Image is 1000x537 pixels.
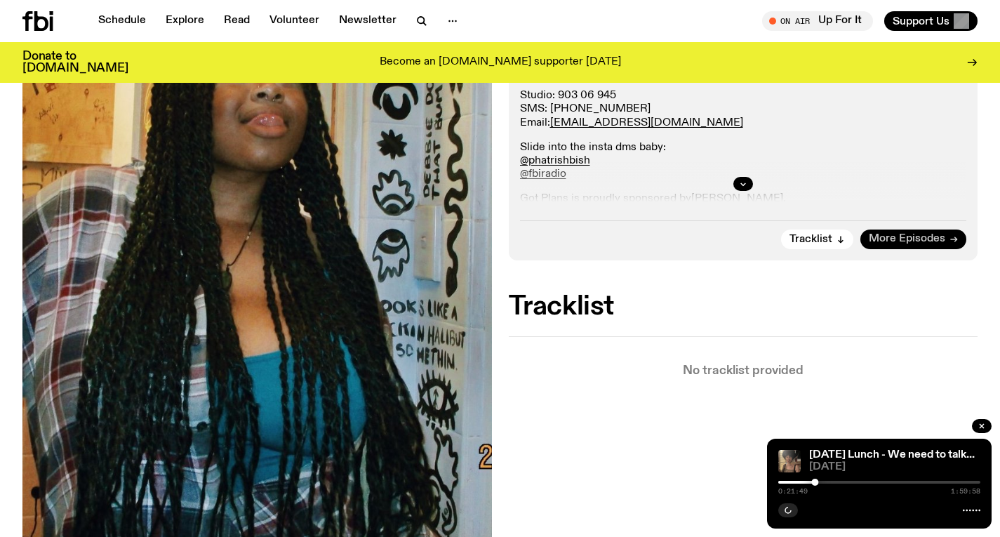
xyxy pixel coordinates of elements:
[550,117,743,128] a: [EMAIL_ADDRESS][DOMAIN_NAME]
[869,234,945,244] span: More Episodes
[789,234,832,244] span: Tracklist
[809,449,975,460] a: [DATE] Lunch - We need to talk...
[215,11,258,31] a: Read
[261,11,328,31] a: Volunteer
[520,89,967,130] p: Studio: 903 06 945 SMS: [PHONE_NUMBER] Email:
[781,230,853,249] button: Tracklist
[90,11,154,31] a: Schedule
[520,141,967,182] p: Slide into the insta dms baby:
[509,365,978,377] p: No tracklist provided
[893,15,949,27] span: Support Us
[22,51,128,74] h3: Donate to [DOMAIN_NAME]
[520,155,590,166] a: @phatrishbish
[778,488,808,495] span: 0:21:49
[380,56,621,69] p: Become an [DOMAIN_NAME] supporter [DATE]
[809,462,980,472] span: [DATE]
[762,11,873,31] button: On AirUp For It
[331,11,405,31] a: Newsletter
[157,11,213,31] a: Explore
[860,230,966,249] a: More Episodes
[884,11,978,31] button: Support Us
[509,294,978,319] h2: Tracklist
[951,488,980,495] span: 1:59:58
